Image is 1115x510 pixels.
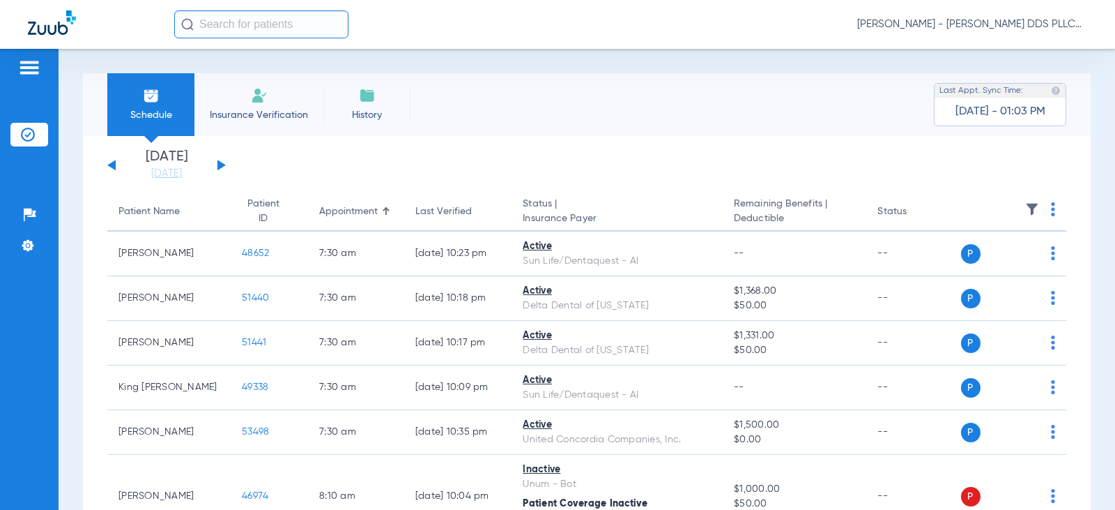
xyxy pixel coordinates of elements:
[512,193,723,232] th: Status |
[404,410,512,455] td: [DATE] 10:35 PM
[961,487,981,507] span: P
[523,463,712,477] div: Inactive
[251,87,268,104] img: Manual Insurance Verification
[866,276,960,321] td: --
[523,254,712,269] div: Sun Life/Dentaquest - AI
[523,284,712,299] div: Active
[1025,202,1039,216] img: filter.svg
[734,329,855,343] span: $1,331.00
[308,410,404,455] td: 7:30 AM
[961,289,981,308] span: P
[181,18,194,31] img: Search Icon
[734,248,744,258] span: --
[961,423,981,442] span: P
[523,343,712,358] div: Delta Dental of [US_STATE]
[857,17,1087,31] span: [PERSON_NAME] - [PERSON_NAME] DDS PLLC
[242,293,269,303] span: 51440
[107,410,231,455] td: [PERSON_NAME]
[174,10,348,38] input: Search for patients
[308,366,404,410] td: 7:30 AM
[107,321,231,366] td: [PERSON_NAME]
[242,427,269,437] span: 53498
[961,333,981,353] span: P
[125,167,208,181] a: [DATE]
[866,232,960,276] td: --
[723,193,866,232] th: Remaining Benefits |
[866,193,960,232] th: Status
[242,338,266,347] span: 51441
[961,244,981,264] span: P
[523,499,647,509] span: Patient Coverage Inactive
[242,248,269,258] span: 48652
[961,378,981,398] span: P
[404,321,512,366] td: [DATE] 10:17 PM
[955,105,1045,119] span: [DATE] - 01:03 PM
[1051,336,1055,350] img: group-dot-blue.svg
[359,87,376,104] img: History
[734,211,855,226] span: Deductible
[242,197,284,226] div: Patient ID
[118,204,220,219] div: Patient Name
[334,108,400,122] span: History
[734,482,855,497] span: $1,000.00
[404,276,512,321] td: [DATE] 10:18 PM
[107,366,231,410] td: King [PERSON_NAME]
[143,87,160,104] img: Schedule
[734,284,855,299] span: $1,368.00
[1051,291,1055,305] img: group-dot-blue.svg
[523,373,712,388] div: Active
[242,491,268,501] span: 46974
[28,10,76,35] img: Zuub Logo
[107,276,231,321] td: [PERSON_NAME]
[866,410,960,455] td: --
[734,382,744,392] span: --
[523,329,712,343] div: Active
[734,343,855,358] span: $50.00
[523,211,712,226] span: Insurance Payer
[523,477,712,492] div: Unum - Bot
[404,232,512,276] td: [DATE] 10:23 PM
[308,232,404,276] td: 7:30 AM
[523,418,712,433] div: Active
[866,321,960,366] td: --
[734,418,855,433] span: $1,500.00
[523,433,712,447] div: United Concordia Companies, Inc.
[107,232,231,276] td: [PERSON_NAME]
[1051,202,1055,216] img: group-dot-blue.svg
[125,150,208,181] li: [DATE]
[1051,425,1055,439] img: group-dot-blue.svg
[319,204,393,219] div: Appointment
[523,388,712,403] div: Sun Life/Dentaquest - AI
[404,366,512,410] td: [DATE] 10:09 PM
[308,276,404,321] td: 7:30 AM
[118,204,180,219] div: Patient Name
[308,321,404,366] td: 7:30 AM
[1051,380,1055,394] img: group-dot-blue.svg
[415,204,501,219] div: Last Verified
[734,433,855,447] span: $0.00
[523,299,712,313] div: Delta Dental of [US_STATE]
[1051,246,1055,260] img: group-dot-blue.svg
[319,204,378,219] div: Appointment
[242,197,297,226] div: Patient ID
[1045,443,1115,510] iframe: Chat Widget
[205,108,313,122] span: Insurance Verification
[118,108,184,122] span: Schedule
[1051,86,1061,96] img: last sync help info
[242,382,268,392] span: 49338
[415,204,472,219] div: Last Verified
[866,366,960,410] td: --
[18,59,40,76] img: hamburger-icon
[734,299,855,313] span: $50.00
[523,239,712,254] div: Active
[939,84,1023,98] span: Last Appt. Sync Time:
